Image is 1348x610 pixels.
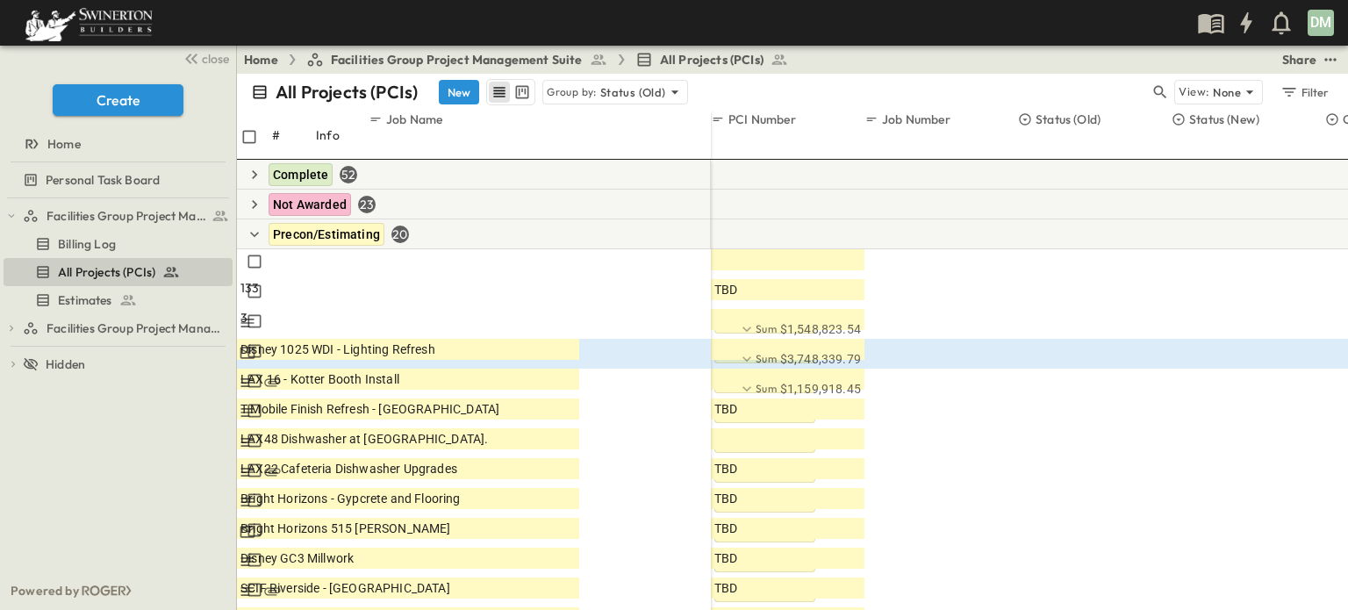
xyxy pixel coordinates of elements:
[391,226,409,243] div: 20
[756,381,777,396] p: Sum
[1189,111,1259,128] p: Status (New)
[272,111,316,160] div: #
[202,50,229,68] span: close
[273,227,380,241] span: Precon/Estimating
[4,258,233,286] div: test
[780,380,861,398] span: $1,159,918.45
[1308,10,1334,36] div: DM
[53,84,183,116] button: Create
[660,51,764,68] span: All Projects (PCIs)
[756,321,777,336] p: Sum
[316,111,369,160] div: Info
[714,520,738,537] span: TBD
[4,314,233,342] div: test
[331,51,583,68] span: Facilities Group Project Management Suite
[276,80,418,104] p: All Projects (PCIs)
[714,460,738,477] span: TBD
[714,281,738,298] span: TBD
[882,111,950,128] p: Job Number
[4,230,233,258] div: test
[240,400,499,418] span: T Mobile Finish Refresh - [GEOGRAPHIC_DATA]
[340,166,357,183] div: 52
[47,207,207,225] span: Facilities Group Project Management Suite
[780,350,861,368] span: $3,748,339.79
[511,82,533,103] button: kanban view
[1179,83,1209,102] p: View:
[46,171,160,189] span: Personal Task Board
[358,196,376,213] div: 23
[4,166,233,194] div: test
[273,168,328,182] span: Complete
[600,83,666,101] p: Status (Old)
[386,111,442,128] p: Job Name
[240,549,354,567] span: Disney GC3 Millwork
[486,79,535,105] div: table view
[1280,83,1330,102] div: Filter
[240,579,450,597] span: SCIF Riverside - [GEOGRAPHIC_DATA]
[240,370,399,388] span: LAX 16 - Kotter Booth Install
[780,320,861,338] span: $1,548,823.54
[439,80,479,104] button: New
[714,490,738,507] span: TBD
[21,4,156,41] img: 6c363589ada0b36f064d841b69d3a419a338230e66bb0a533688fa5cc3e9e735.png
[244,51,278,68] a: Home
[46,355,85,373] span: Hidden
[58,235,116,253] span: Billing Log
[1282,51,1316,68] div: Share
[47,135,81,153] span: Home
[240,341,435,358] span: Disney 1025 WDI - Lighting Refresh
[1320,49,1341,70] button: test
[240,430,488,448] span: LAX48 Dishwasher at [GEOGRAPHIC_DATA].
[1213,83,1241,101] p: None
[4,286,233,314] div: test
[728,111,796,128] p: PCI Number
[547,83,597,101] p: Group by:
[240,460,457,477] span: LAX22 Cafeteria Dishwasher Upgrades
[273,197,347,212] span: Not Awarded
[714,549,738,567] span: TBD
[240,520,451,537] span: Bright Horizons 515 [PERSON_NAME]
[58,263,155,281] span: All Projects (PCIs)
[756,351,777,366] p: Sum
[4,202,233,230] div: test
[489,82,510,103] button: row view
[714,579,738,597] span: TBD
[240,490,461,507] span: Bright Horizons - Gypcrete and Flooring
[47,319,226,337] span: Facilities Group Project Management Suite (Copy)
[1036,111,1101,128] p: Status (Old)
[58,291,112,309] span: Estimates
[714,400,738,418] span: TBD
[244,51,799,68] nav: breadcrumbs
